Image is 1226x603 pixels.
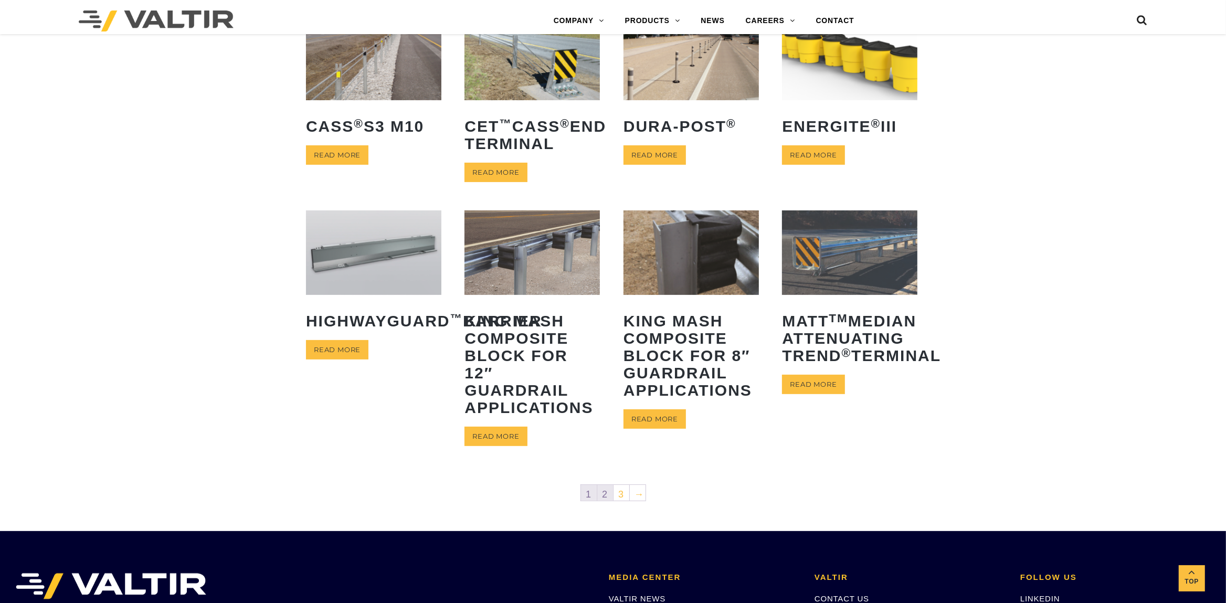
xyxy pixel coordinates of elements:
[306,145,368,165] a: Read more about “CASS® S3 M10”
[623,210,759,407] a: King MASH Composite Block for 8″ Guardrail Applications
[1179,565,1205,591] a: Top
[1020,573,1210,582] h2: FOLLOW US
[829,312,848,325] sup: TM
[871,117,881,130] sup: ®
[815,573,1005,582] h2: VALTIR
[79,10,234,31] img: Valtir
[581,485,597,501] span: 1
[609,594,665,603] a: VALTIR NEWS
[560,117,570,130] sup: ®
[623,304,759,407] h2: King MASH Composite Block for 8″ Guardrail Applications
[623,409,686,429] a: Read more about “King MASH Composite Block for 8" Guardrail Applications”
[306,16,441,143] a: CASS®S3 M10
[306,304,441,337] h2: HighwayGuard Barrier
[354,117,364,130] sup: ®
[597,485,613,501] a: 2
[450,312,463,325] sup: ™
[464,304,600,424] h2: King MASH Composite Block for 12″ Guardrail Applications
[782,145,844,165] a: Read more about “ENERGITE® III”
[306,110,441,143] h2: CASS S3 M10
[615,10,691,31] a: PRODUCTS
[306,210,441,337] a: HighwayGuard™Barrier
[842,346,852,359] sup: ®
[614,485,629,501] a: 3
[543,10,615,31] a: COMPANY
[499,117,512,130] sup: ™
[464,427,527,446] a: Read more about “King MASH Composite Block for 12" Guardrail Applications”
[735,10,806,31] a: CAREERS
[806,10,865,31] a: CONTACT
[609,573,799,582] h2: MEDIA CENTER
[691,10,735,31] a: NEWS
[623,145,686,165] a: Read more about “Dura-Post®”
[464,163,527,182] a: Read more about “CET™ CASS® End Terminal”
[306,340,368,359] a: Read more about “HighwayGuard™ Barrier”
[464,210,600,424] a: King MASH Composite Block for 12″ Guardrail Applications
[726,117,736,130] sup: ®
[1179,576,1205,588] span: Top
[782,16,917,143] a: ENERGITE®III
[630,485,646,501] a: →
[464,110,600,160] h2: CET CASS End Terminal
[782,110,917,143] h2: ENERGITE III
[782,304,917,372] h2: MATT Median Attenuating TREND Terminal
[623,110,759,143] h2: Dura-Post
[623,16,759,143] a: Dura-Post®
[1020,594,1060,603] a: LINKEDIN
[464,16,600,160] a: CET™CASS®End Terminal
[306,484,920,505] nav: Product Pagination
[16,573,206,599] img: VALTIR
[815,594,869,603] a: CONTACT US
[782,375,844,394] a: Read more about “MATTTM Median Attenuating TREND® Terminal”
[782,210,917,372] a: MATTTMMedian Attenuating TREND®Terminal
